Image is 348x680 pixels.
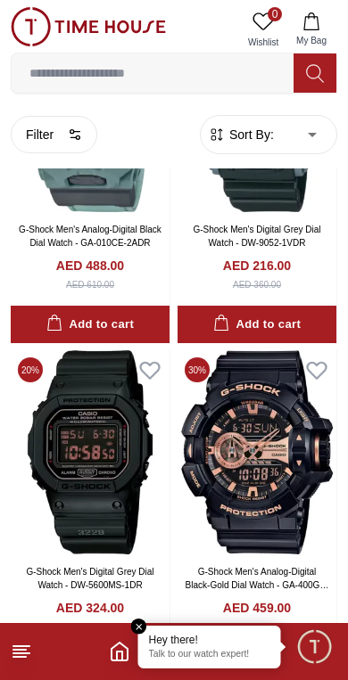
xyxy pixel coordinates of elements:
[66,278,114,291] div: AED 610.00
[11,350,170,554] img: G-Shock Men's Digital Grey Dial Watch - DW-5600MS-1DR
[223,257,291,274] h4: AED 216.00
[56,599,124,617] h4: AED 324.00
[241,36,286,49] span: Wishlist
[26,567,153,590] a: G-Shock Men's Digital Grey Dial Watch - DW-5600MS-1DR
[213,315,301,335] div: Add to cart
[19,225,162,248] a: G-Shock Men's Analog-Digital Black Dial Watch - GA-010CE-2ADR
[286,7,337,53] button: My Bag
[186,567,329,603] a: G-Shock Men's Analog-Digital Black-Gold Dial Watch - GA-400GB-1A4
[233,278,281,291] div: AED 360.00
[11,306,170,344] button: Add to cart
[178,306,336,344] button: Add to cart
[11,115,97,152] button: Filter
[223,599,291,617] h4: AED 459.00
[18,357,43,382] span: 20 %
[295,627,335,667] div: Chat Widget
[11,7,166,46] img: ...
[149,633,270,647] div: Hey there!
[149,649,270,661] p: Talk to our watch expert!
[226,125,274,143] span: Sort By:
[46,315,134,335] div: Add to cart
[178,350,336,554] img: G-Shock Men's Analog-Digital Black-Gold Dial Watch - GA-400GB-1A4
[56,257,124,274] h4: AED 488.00
[109,641,130,662] a: Home
[208,125,274,143] button: Sort By:
[289,34,334,47] span: My Bag
[66,620,114,634] div: AED 405.00
[268,7,282,21] span: 0
[193,225,320,248] a: G-Shock Men's Digital Grey Dial Watch - DW-9052-1VDR
[131,619,147,635] em: Close tooltip
[185,357,210,382] span: 30 %
[241,7,286,53] a: 0Wishlist
[233,620,281,634] div: AED 655.00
